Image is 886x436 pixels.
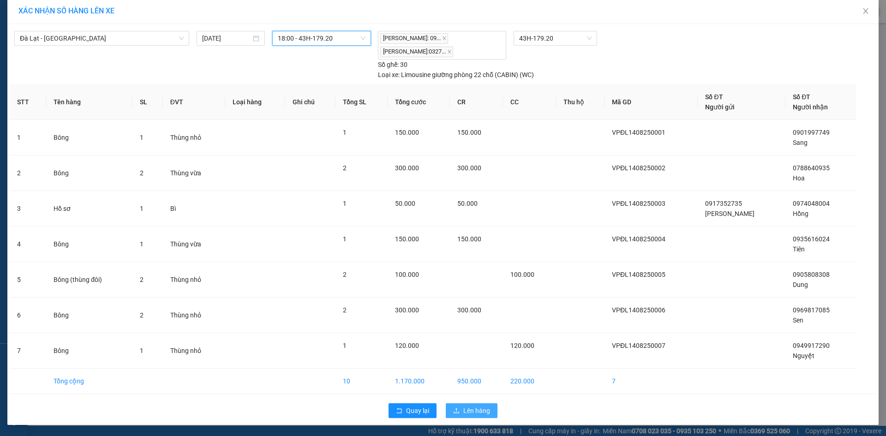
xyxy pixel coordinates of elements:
[793,129,830,136] span: 0901997749
[793,342,830,349] span: 0949917290
[10,155,46,191] td: 2
[793,281,808,288] span: Dung
[140,169,144,177] span: 2
[793,103,828,111] span: Người nhận
[395,271,419,278] span: 100.000
[406,406,429,416] span: Quay lại
[793,271,830,278] span: 0905808308
[163,227,225,262] td: Thùng vừa
[556,84,605,120] th: Thu hộ
[793,210,808,217] span: Hồng
[705,103,735,111] span: Người gửi
[793,235,830,243] span: 0935616024
[343,164,347,172] span: 2
[503,369,556,394] td: 220.000
[705,210,754,217] span: [PERSON_NAME]
[793,200,830,207] span: 0974048004
[278,31,365,45] span: 18:00 - 43H-179.20
[612,342,665,349] span: VPĐL1408250007
[396,407,402,415] span: rollback
[10,298,46,333] td: 6
[46,227,132,262] td: Bông
[140,276,144,283] span: 2
[285,84,335,120] th: Ghi chú
[343,306,347,314] span: 2
[46,262,132,298] td: Bông (thùng đôi)
[335,369,388,394] td: 10
[140,347,144,354] span: 1
[793,245,805,253] span: Tiên
[380,47,453,57] span: [PERSON_NAME]:0327...
[793,317,803,324] span: Sen
[605,369,698,394] td: 7
[450,369,503,394] td: 950.000
[395,129,419,136] span: 150.000
[378,60,407,70] div: 30
[10,333,46,369] td: 7
[510,271,534,278] span: 100.000
[612,164,665,172] span: VPĐL1408250002
[46,333,132,369] td: Bông
[10,84,46,120] th: STT
[457,164,481,172] span: 300.000
[862,7,869,15] span: close
[163,84,225,120] th: ĐVT
[140,311,144,319] span: 2
[132,84,163,120] th: SL
[343,129,347,136] span: 1
[163,155,225,191] td: Thùng vừa
[140,205,144,212] span: 1
[793,174,805,182] span: Hoa
[503,84,556,120] th: CC
[140,240,144,248] span: 1
[447,49,452,54] span: close
[163,298,225,333] td: Thùng nhỏ
[10,227,46,262] td: 4
[71,39,118,49] text: undefined
[395,200,415,207] span: 50.000
[612,306,665,314] span: VPĐL1408250006
[46,155,132,191] td: Bông
[343,271,347,278] span: 2
[46,84,132,120] th: Tên hàng
[378,60,399,70] span: Số ghế:
[46,298,132,333] td: Bông
[225,84,285,120] th: Loại hàng
[457,129,481,136] span: 150.000
[46,369,132,394] td: Tổng cộng
[18,6,114,15] span: XÁC NHẬN SỐ HÀNG LÊN XE
[705,200,742,207] span: 0917352735
[793,93,810,101] span: Số ĐT
[388,369,450,394] td: 1.170.000
[378,70,400,80] span: Loại xe:
[612,129,665,136] span: VPĐL1408250001
[793,139,808,146] span: Sang
[395,164,419,172] span: 300.000
[96,54,181,73] div: Nhận: Văn phòng [GEOGRAPHIC_DATA]
[10,120,46,155] td: 1
[343,342,347,349] span: 1
[378,70,534,80] div: Limousine giường phòng 22 chỗ (CABIN) (WC)
[140,134,144,141] span: 1
[7,54,92,73] div: Gửi: VP [GEOGRAPHIC_DATA]
[793,306,830,314] span: 0969817085
[457,235,481,243] span: 150.000
[453,407,460,415] span: upload
[395,342,419,349] span: 120.000
[10,191,46,227] td: 3
[395,235,419,243] span: 150.000
[335,84,388,120] th: Tổng SL
[605,84,698,120] th: Mã GD
[612,271,665,278] span: VPĐL1408250005
[450,84,503,120] th: CR
[10,262,46,298] td: 5
[442,36,447,41] span: close
[389,403,437,418] button: rollbackQuay lại
[202,33,251,43] input: 14/08/2025
[793,164,830,172] span: 0788640935
[510,342,534,349] span: 120.000
[705,93,723,101] span: Số ĐT
[395,306,419,314] span: 300.000
[46,120,132,155] td: Bông
[446,403,497,418] button: uploadLên hàng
